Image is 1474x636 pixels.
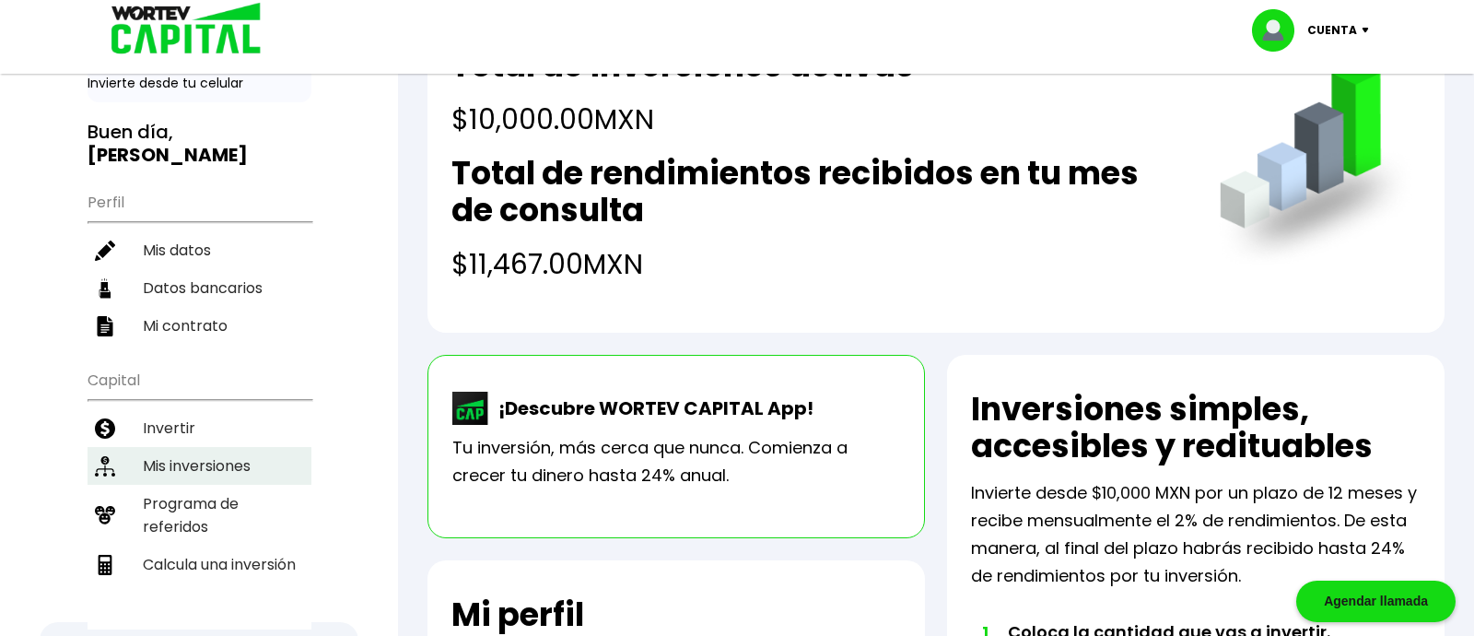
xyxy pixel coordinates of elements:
p: Invierte desde tu celular [88,74,311,93]
a: Mis inversiones [88,447,311,485]
img: calculadora-icon.17d418c4.svg [95,555,115,575]
img: inversiones-icon.6695dc30.svg [95,456,115,477]
img: grafica.516fef24.png [1211,62,1421,271]
p: ¡Descubre WORTEV CAPITAL App! [489,395,813,422]
h2: Inversiones simples, accesibles y redituables [971,391,1421,465]
a: Programa de referidos [88,485,311,546]
p: Invierte desde $10,000 MXN por un plazo de 12 meses y recibe mensualmente el 2% de rendimientos. ... [971,479,1421,590]
p: Cuenta [1307,17,1357,44]
a: Datos bancarios [88,269,311,307]
a: Invertir [88,409,311,447]
img: invertir-icon.b3b967d7.svg [95,418,115,439]
img: icon-down [1357,28,1382,33]
img: editar-icon.952d3147.svg [95,241,115,261]
img: wortev-capital-app-icon [452,392,489,425]
div: Agendar llamada [1296,581,1456,622]
img: profile-image [1252,9,1307,52]
p: Tu inversión, más cerca que nunca. Comienza a crecer tu dinero hasta 24% anual. [452,434,900,489]
img: recomiendanos-icon.9b8e9327.svg [95,505,115,525]
a: Calcula una inversión [88,546,311,583]
h2: Total de inversiones activas [451,47,914,84]
ul: Capital [88,359,311,630]
b: [PERSON_NAME] [88,142,248,168]
a: Mis datos [88,231,311,269]
h2: Mi perfil [451,596,584,633]
ul: Perfil [88,182,311,345]
h2: Total de rendimientos recibidos en tu mes de consulta [451,155,1182,229]
h3: Buen día, [88,121,311,167]
h4: $10,000.00 MXN [451,99,914,140]
a: Mi contrato [88,307,311,345]
img: contrato-icon.f2db500c.svg [95,316,115,336]
h4: $11,467.00 MXN [451,243,1182,285]
img: datos-icon.10cf9172.svg [95,278,115,299]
